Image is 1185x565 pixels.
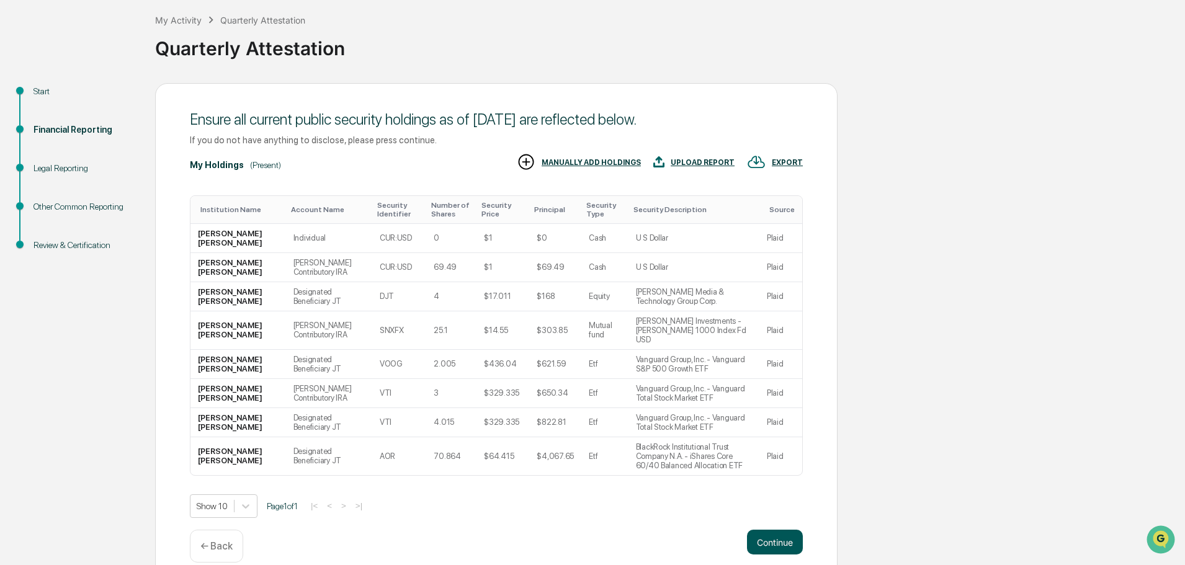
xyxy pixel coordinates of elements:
td: $822.81 [529,408,581,437]
td: VTI [372,408,427,437]
button: > [338,500,350,511]
td: $1 [476,224,529,253]
td: [PERSON_NAME] Contributory IRA [286,379,372,408]
div: We're available if you need us! [42,107,157,117]
div: My Activity [155,15,202,25]
div: (Present) [250,160,281,170]
td: Plaid [759,350,802,379]
div: MANUALLY ADD HOLDINGS [542,158,641,167]
td: [PERSON_NAME] Investments - [PERSON_NAME] 1000 Index Fd USD [628,311,759,350]
div: Start new chat [42,95,203,107]
div: Review & Certification [34,239,135,252]
a: 🗄️Attestations [85,151,159,174]
td: Vanguard Group, Inc. - Vanguard Total Stock Market ETF [628,408,759,437]
button: |< [307,500,321,511]
div: Other Common Reporting [34,200,135,213]
td: Designated Beneficiary JT [286,408,372,437]
td: $17.011 [476,282,529,311]
td: Individual [286,224,372,253]
td: DJT [372,282,427,311]
td: [PERSON_NAME] Contributory IRA [286,311,372,350]
td: [PERSON_NAME] [PERSON_NAME] [190,282,286,311]
td: $64.415 [476,437,529,475]
img: 1746055101610-c473b297-6a78-478c-a979-82029cc54cd1 [12,95,35,117]
td: 69.49 [426,253,476,282]
td: $0 [529,224,581,253]
td: [PERSON_NAME] Media & Technology Group Corp. [628,282,759,311]
td: Plaid [759,282,802,311]
td: Etf [581,408,628,437]
td: U S Dollar [628,224,759,253]
p: ← Back [200,540,233,552]
div: UPLOAD REPORT [671,158,735,167]
td: Etf [581,437,628,475]
td: 4 [426,282,476,311]
td: 0 [426,224,476,253]
div: Toggle SortBy [481,201,524,218]
td: Designated Beneficiary JT [286,437,372,475]
td: Designated Beneficiary JT [286,350,372,379]
td: BlackRock Institutional Trust Company N.A. - iShares Core 60/40 Balanced Allocation ETF [628,437,759,475]
td: [PERSON_NAME] [PERSON_NAME] [190,253,286,282]
td: [PERSON_NAME] [PERSON_NAME] [190,437,286,475]
div: Start [34,85,135,98]
td: $621.59 [529,350,581,379]
td: $14.55 [476,311,529,350]
div: Toggle SortBy [431,201,472,218]
td: Plaid [759,437,802,475]
button: Start new chat [211,99,226,113]
div: 🗄️ [90,158,100,167]
div: Toggle SortBy [377,201,422,218]
td: Plaid [759,379,802,408]
button: >| [352,500,366,511]
div: My Holdings [190,160,244,170]
td: [PERSON_NAME] [PERSON_NAME] [190,224,286,253]
td: Plaid [759,408,802,437]
td: $436.04 [476,350,529,379]
td: $1 [476,253,529,282]
div: Toggle SortBy [633,205,754,214]
td: [PERSON_NAME] [PERSON_NAME] [190,311,286,350]
td: 2.005 [426,350,476,379]
td: CUR:USD [372,224,427,253]
td: $168 [529,282,581,311]
td: [PERSON_NAME] [PERSON_NAME] [190,379,286,408]
div: Quarterly Attestation [220,15,305,25]
td: $329.335 [476,408,529,437]
span: Attestations [102,156,154,169]
span: Page 1 of 1 [267,501,298,511]
td: AOR [372,437,427,475]
iframe: Open customer support [1145,524,1179,558]
td: 70.864 [426,437,476,475]
div: EXPORT [772,158,803,167]
div: Quarterly Attestation [155,27,1179,60]
td: Plaid [759,311,802,350]
img: EXPORT [747,153,766,171]
p: How can we help? [12,26,226,46]
td: $69.49 [529,253,581,282]
button: < [323,500,336,511]
img: MANUALLY ADD HOLDINGS [517,153,535,171]
td: $4,067.65 [529,437,581,475]
td: Designated Beneficiary JT [286,282,372,311]
td: Equity [581,282,628,311]
div: Toggle SortBy [200,205,281,214]
td: 25.1 [426,311,476,350]
img: UPLOAD REPORT [653,153,664,171]
td: 3 [426,379,476,408]
td: Mutual fund [581,311,628,350]
td: VOOG [372,350,427,379]
td: SNXFX [372,311,427,350]
td: [PERSON_NAME] [PERSON_NAME] [190,408,286,437]
td: [PERSON_NAME] Contributory IRA [286,253,372,282]
td: CUR:USD [372,253,427,282]
td: [PERSON_NAME] [PERSON_NAME] [190,350,286,379]
div: Legal Reporting [34,162,135,175]
div: Toggle SortBy [534,205,576,214]
td: U S Dollar [628,253,759,282]
td: 4.015 [426,408,476,437]
a: Powered byPylon [87,210,150,220]
span: Pylon [123,210,150,220]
